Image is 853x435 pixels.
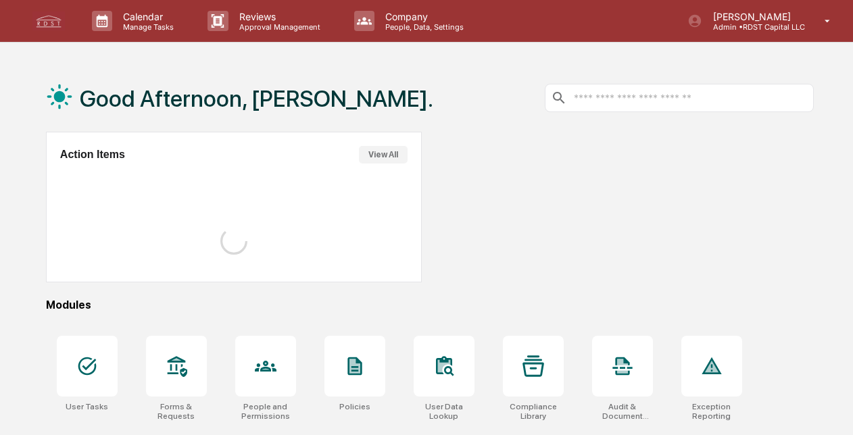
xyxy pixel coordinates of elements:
div: Policies [339,402,370,411]
div: User Data Lookup [414,402,474,421]
p: Company [374,11,470,22]
p: Calendar [112,11,180,22]
div: Modules [46,299,814,311]
div: People and Permissions [235,402,296,421]
p: Admin • RDST Capital LLC [702,22,805,32]
div: Exception Reporting [681,402,742,421]
div: Forms & Requests [146,402,207,421]
img: logo [32,11,65,30]
p: Reviews [228,11,327,22]
p: Manage Tasks [112,22,180,32]
h2: Action Items [60,149,125,161]
h1: Good Afternoon, [PERSON_NAME]. [80,85,433,112]
p: [PERSON_NAME] [702,11,805,22]
p: Approval Management [228,22,327,32]
div: User Tasks [66,402,108,411]
div: Compliance Library [503,402,564,421]
button: View All [359,146,408,163]
div: Audit & Document Logs [592,402,653,421]
p: People, Data, Settings [374,22,470,32]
